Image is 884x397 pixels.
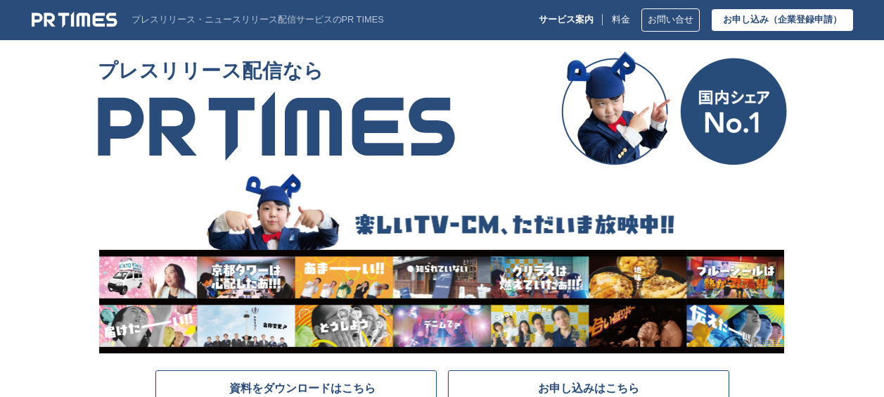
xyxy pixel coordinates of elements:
span: （企業登録申請） [769,14,842,25]
a: お問い合せ [641,8,700,32]
a: 料金 [612,15,630,25]
p: プレスリリース・ニュースリリース配信サービスのPR TIMES [132,15,384,25]
span: 資料をダウンロードはこちら [229,381,376,395]
img: 楽しいTV-CM、ただいま放映中!! [98,171,784,353]
span: プレスリリース配信なら [98,51,455,91]
img: 国内シェア No.1 [561,51,787,165]
img: PR TIMES [98,91,455,161]
img: PR TIMES [32,11,117,28]
a: お申し込み（企業登録申請） [712,9,853,31]
p: サービス案内 [539,15,594,25]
